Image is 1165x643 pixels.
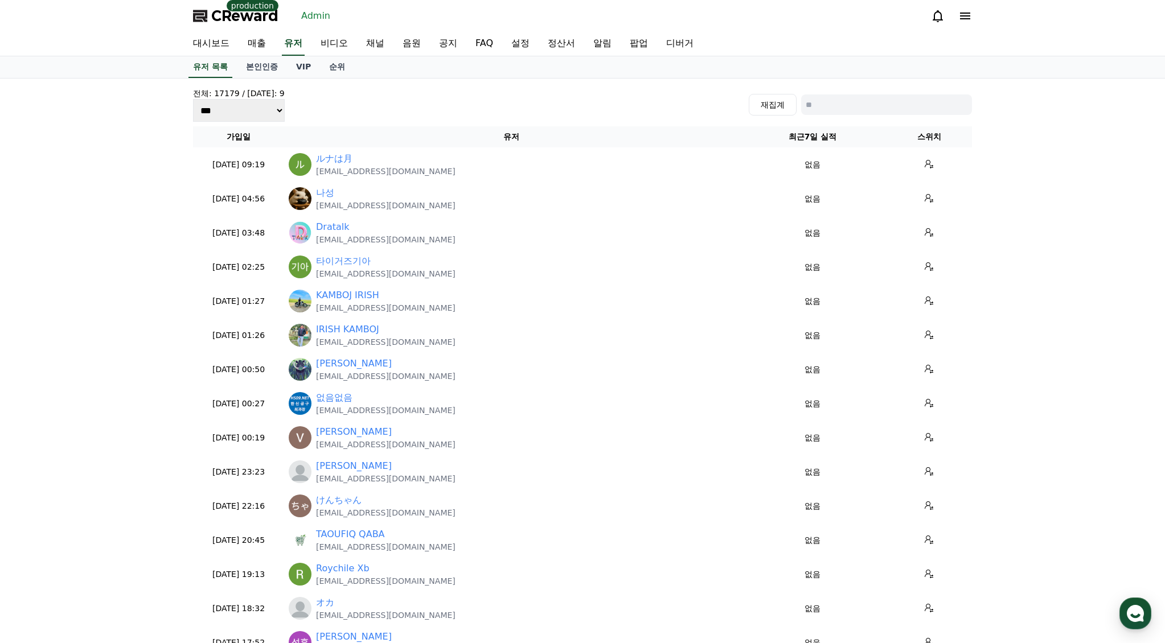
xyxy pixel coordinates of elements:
[198,193,280,205] p: [DATE] 04:56
[188,56,232,78] a: 유저 목록
[211,7,278,25] span: CReward
[316,609,456,621] p: [EMAIL_ADDRESS][DOMAIN_NAME]
[743,500,882,512] p: 없음
[316,575,456,587] p: [EMAIL_ADDRESS][DOMAIN_NAME]
[193,88,285,99] h4: 전체: 17179 / [DATE]: 9
[198,227,280,239] p: [DATE] 03:48
[749,94,797,116] button: 재집계
[316,459,392,473] a: [PERSON_NAME]
[316,405,456,416] p: [EMAIL_ADDRESS][DOMAIN_NAME]
[743,432,882,444] p: 없음
[316,336,456,348] p: [EMAIL_ADDRESS][DOMAIN_NAME]
[193,126,284,147] th: 가입일
[297,7,335,25] a: Admin
[239,32,275,56] a: 매출
[743,534,882,546] p: 없음
[289,255,311,278] img: https://lh3.googleusercontent.com/a/ACg8ocLMYBslPgXJjkxnRyDconef2twLjaxz-IqR7eYaDV9JqX_Ilw=s96-c
[887,126,972,147] th: 스위치
[316,596,334,609] a: オカ
[198,295,280,307] p: [DATE] 01:27
[393,32,430,56] a: 음원
[289,426,311,449] img: https://lh3.googleusercontent.com/a/ACg8ocI8hSuozEEmAxN67Es8uh2FT8hGL5JCjS-6p6pYR-nE5JrXxg=s96-c
[657,32,703,56] a: 디버거
[316,425,392,439] a: [PERSON_NAME]
[316,357,392,370] a: [PERSON_NAME]
[289,324,311,347] img: https://lh3.googleusercontent.com/a/ACg8ocLT99yhweEz4JkJYoksjmp3avwjSisIAh8ifC-trE_wEIpwYFBA=s96-c
[316,370,456,382] p: [EMAIL_ADDRESS][DOMAIN_NAME]
[198,159,280,171] p: [DATE] 09:19
[316,391,352,405] a: 없음없음
[539,32,584,56] a: 정산서
[289,529,311,551] img: https://lh3.googleusercontent.com/a/ACg8ocL00iX7oon63yaA1iQ09CIZyajMl9HiFJaoaifgoI4yffyOnzM=s96-c
[316,268,456,279] p: [EMAIL_ADDRESS][DOMAIN_NAME]
[316,493,362,507] a: けんちゃん
[621,32,657,56] a: 팝업
[198,603,280,615] p: [DATE] 18:32
[316,562,370,575] a: Roychile Xb
[430,32,466,56] a: 공지
[198,466,280,478] p: [DATE] 23:23
[289,153,311,176] img: https://lh3.googleusercontent.com/a/ACg8ocJIYeo6KbqufiBbjYqyDwVkqoleNNO8d7I6x_uAo-QxKEOgAA=s96-c
[584,32,621,56] a: 알림
[316,234,456,245] p: [EMAIL_ADDRESS][DOMAIN_NAME]
[316,439,456,450] p: [EMAIL_ADDRESS][DOMAIN_NAME]
[289,358,311,381] img: https://lh3.googleusercontent.com/a/ACg8ocJJH1eTAKsvlbJ9wGsC-CG7UL9giPwAftMVSOXtwNQZHwbTSwEVjQ=s96-c
[316,254,371,268] a: 타이거즈기아
[289,187,311,210] img: https://cdn.creward.net/profile/user/YY09Sep 11, 2025045713_f0732a2249a2dd8115aeb866178828ae56e72...
[743,193,882,205] p: 없음
[743,295,882,307] p: 없음
[193,7,278,25] a: CReward
[289,392,311,415] img: https://lh3.googleusercontent.com/a/ACg8ocJGJThnyMbZQZOWwiZCmOlNTp5oRwJm-m3Eqq5fmzv7RJIjCuPw5A=s96-c
[316,152,352,166] a: ルナは月
[320,56,354,78] a: 순위
[287,56,320,78] a: VIP
[289,290,311,312] img: https://lh3.googleusercontent.com/a/ACg8ocJ4zML9K1wBwoYRvjCTZ_8pFVsho7AS7D4ix9sqwbQ_XDzN__gC=s96-c
[743,398,882,410] p: 없음
[198,500,280,512] p: [DATE] 22:16
[316,220,350,234] a: Dratalk
[289,597,311,620] img: profile_blank.webp
[316,527,385,541] a: TAOUFIQ QABA
[198,534,280,546] p: [DATE] 20:45
[289,494,311,517] img: https://lh3.googleusercontent.com/a/ACg8ocLrAfsXRHO-sxPnKmsLseel85ACAIrV-h4T3iu7VO6cVs8bjw=s96-c
[316,288,379,302] a: KAMBOJ IRISH
[198,329,280,341] p: [DATE] 01:26
[198,261,280,273] p: [DATE] 02:25
[743,568,882,580] p: 없음
[316,507,456,518] p: [EMAIL_ADDRESS][DOMAIN_NAME]
[743,329,882,341] p: 없음
[282,32,305,56] a: 유저
[743,227,882,239] p: 없음
[316,186,334,200] a: 나성
[743,364,882,376] p: 없음
[198,432,280,444] p: [DATE] 00:19
[466,32,502,56] a: FAQ
[289,221,311,244] img: https://cdn.creward.net/profile/user/YY09Sep 11, 2025035029_7ed4ecf86b3e4cc491739f4ef55d156841352...
[198,398,280,410] p: [DATE] 00:27
[284,126,739,147] th: 유저
[743,159,882,171] p: 없음
[311,32,357,56] a: 비디오
[743,261,882,273] p: 없음
[316,302,456,314] p: [EMAIL_ADDRESS][DOMAIN_NAME]
[198,364,280,376] p: [DATE] 00:50
[316,200,456,211] p: [EMAIL_ADDRESS][DOMAIN_NAME]
[316,541,456,553] p: [EMAIL_ADDRESS][DOMAIN_NAME]
[502,32,539,56] a: 설정
[237,56,287,78] a: 본인인증
[289,460,311,483] img: profile_blank.webp
[357,32,393,56] a: 채널
[198,568,280,580] p: [DATE] 19:13
[743,603,882,615] p: 없음
[316,473,456,484] p: [EMAIL_ADDRESS][DOMAIN_NAME]
[316,323,379,336] a: IRISH KAMBOJ
[739,126,887,147] th: 최근7일 실적
[184,32,239,56] a: 대시보드
[289,563,311,586] img: https://lh3.googleusercontent.com/a/ACg8ocLgx06YktaxPXxyvmeCaxCsjXaQwoi3tc-DCqSbtp8cgcDWYQ=s96-c
[743,466,882,478] p: 없음
[316,166,456,177] p: [EMAIL_ADDRESS][DOMAIN_NAME]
